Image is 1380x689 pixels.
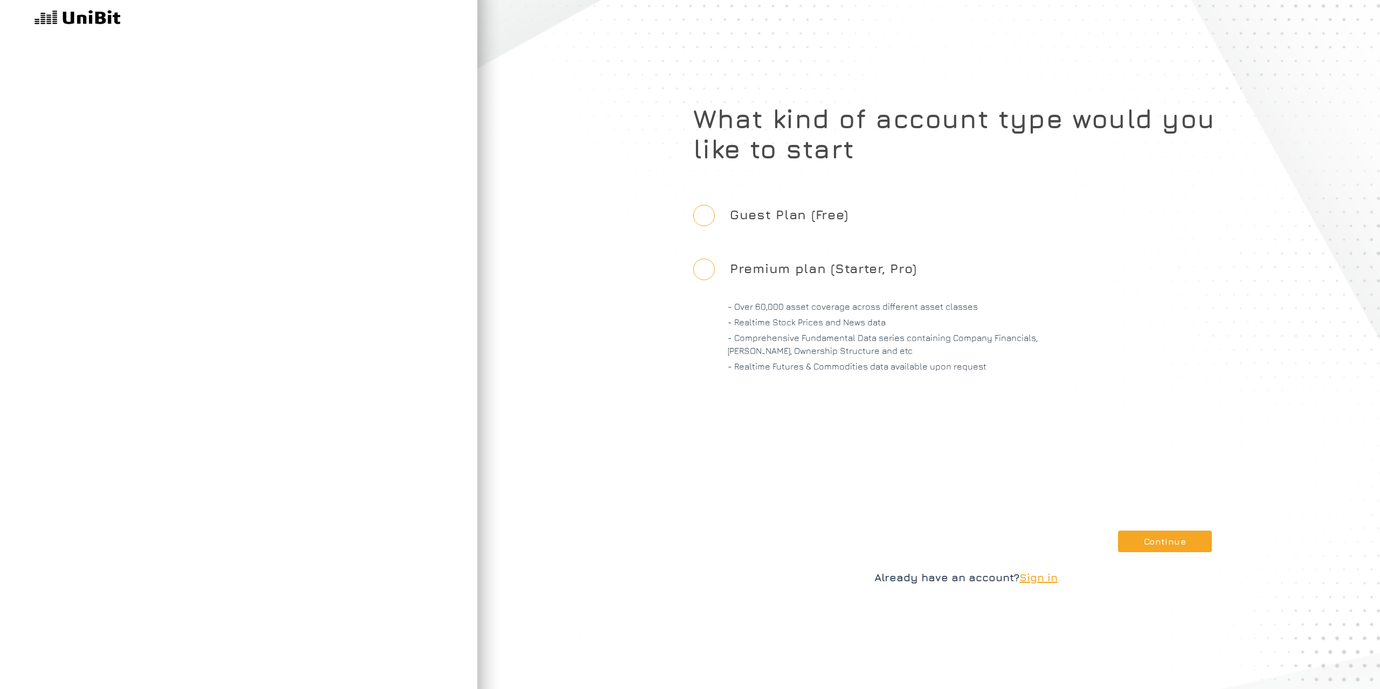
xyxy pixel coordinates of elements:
label: Premium plan (Starter, Pro) [721,243,926,293]
p: Already have an account? [693,569,1239,586]
img: v31kVAdV+ltHqyPP9805dAV0ttielyHdjWdf+P4AoAAAAleaEIAAAAEFwBAABAcAUAAEBwBQAAAMEVAAAABFcAAAAEVwAAABB... [34,9,121,28]
p: - Realtime Stock Prices and News data [728,316,1078,329]
h1: What kind of account type would you like to start [693,103,1239,164]
button: Continue [1118,531,1212,552]
p: - Comprehensive Fundamental Data series containing Company Financials, [PERSON_NAME], Ownership S... [728,331,1078,357]
span: Sign in [1019,571,1058,583]
p: - Over 60,000 asset coverage across different asset classes [728,300,1078,313]
label: Guest Plan (Free) [721,190,857,239]
p: - Realtime Futures & Commodities data available upon request [728,360,1078,373]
